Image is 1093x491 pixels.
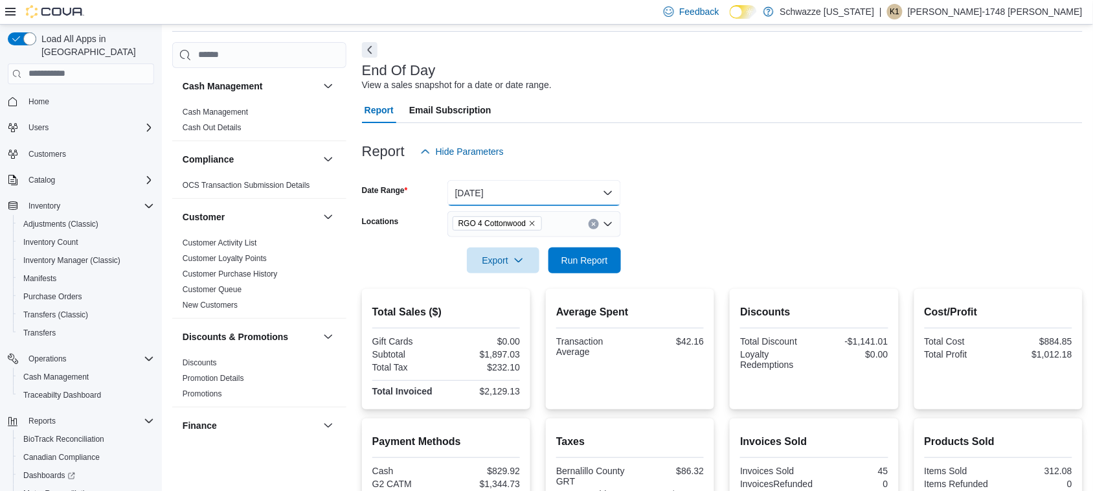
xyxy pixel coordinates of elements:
h3: End Of Day [362,63,436,78]
div: Total Discount [740,336,811,347]
a: Customer Loyalty Points [183,254,267,263]
span: BioTrack Reconciliation [18,431,154,447]
a: Transfers [18,325,61,341]
span: Inventory Manager (Classic) [23,255,120,266]
span: Dashboards [18,468,154,483]
h2: Taxes [556,434,704,450]
div: Items Refunded [925,479,996,489]
span: Customer Purchase History [183,269,278,279]
button: Transfers [13,324,159,342]
span: Promotion Details [183,373,244,383]
a: Customer Queue [183,285,242,294]
button: Users [23,120,54,135]
button: Customer [183,211,318,223]
span: Export [475,247,532,273]
a: Cash Management [183,108,248,117]
a: Cash Out Details [183,123,242,132]
button: Discounts & Promotions [321,329,336,345]
span: Load All Apps in [GEOGRAPHIC_DATA] [36,32,154,58]
h2: Average Spent [556,304,704,320]
p: [PERSON_NAME]-1748 [PERSON_NAME] [908,4,1083,19]
label: Locations [362,216,399,227]
span: Report [365,97,394,123]
span: Operations [23,351,154,367]
div: $1,012.18 [1001,349,1072,360]
div: Discounts & Promotions [172,355,346,407]
h3: Compliance [183,153,234,166]
div: -$1,141.01 [817,336,888,347]
h3: Customer [183,211,225,223]
span: Cash Management [23,372,89,382]
span: Operations [28,354,67,364]
div: Cash Management [172,104,346,141]
button: Inventory Count [13,233,159,251]
span: Inventory Count [18,234,154,250]
button: Hide Parameters [415,139,509,165]
span: Reports [28,416,56,426]
a: Adjustments (Classic) [18,216,104,232]
a: Customer Activity List [183,238,257,247]
span: Customers [28,149,66,159]
button: Users [3,119,159,137]
span: Purchase Orders [23,291,82,302]
button: Inventory Manager (Classic) [13,251,159,269]
div: $1,897.03 [449,349,520,360]
h3: Discounts & Promotions [183,330,288,343]
span: Manifests [18,271,154,286]
a: New Customers [183,301,238,310]
button: Home [3,92,159,111]
div: Loyalty Redemptions [740,349,811,370]
a: Inventory Count [18,234,84,250]
a: Customers [23,146,71,162]
div: Compliance [172,177,346,198]
button: Open list of options [603,219,613,229]
span: Catalog [28,175,55,185]
h2: Total Sales ($) [372,304,520,320]
span: Run Report [561,254,608,267]
div: Items Sold [925,466,996,476]
button: Inventory [23,198,65,214]
div: $232.10 [449,362,520,372]
button: Compliance [321,152,336,167]
p: Schwazze [US_STATE] [780,4,875,19]
button: Inventory [3,197,159,215]
span: Email Subscription [409,97,491,123]
span: OCS Transaction Submission Details [183,180,310,190]
span: Transfers (Classic) [18,307,154,323]
div: $42.16 [633,336,704,347]
span: Discounts [183,358,217,368]
div: Total Profit [925,349,996,360]
a: Promotions [183,389,222,398]
div: Subtotal [372,349,444,360]
div: Total Cost [925,336,996,347]
span: Transfers (Classic) [23,310,88,320]
span: Customer Activity List [183,238,257,248]
div: Invoices Sold [740,466,811,476]
a: Canadian Compliance [18,450,105,465]
h2: Cost/Profit [925,304,1072,320]
h2: Payment Methods [372,434,520,450]
h3: Report [362,144,405,159]
div: 45 [817,466,888,476]
span: Users [23,120,154,135]
a: Inventory Manager (Classic) [18,253,126,268]
h3: Finance [183,419,217,432]
div: G2 CATM [372,479,444,489]
a: Promotion Details [183,374,244,383]
span: Cash Management [18,369,154,385]
div: View a sales snapshot for a date or date range. [362,78,552,92]
span: Canadian Compliance [18,450,154,465]
a: Customer Purchase History [183,269,278,279]
span: Reports [23,413,154,429]
div: $86.32 [633,466,704,476]
span: RGO 4 Cottonwood [453,216,543,231]
div: Customer [172,235,346,318]
button: Compliance [183,153,318,166]
div: InvoicesRefunded [740,479,813,489]
span: Customer Loyalty Points [183,253,267,264]
span: Traceabilty Dashboard [18,387,154,403]
span: New Customers [183,300,238,310]
div: Katie-1748 Upton [887,4,903,19]
a: BioTrack Reconciliation [18,431,109,447]
span: Adjustments (Classic) [23,219,98,229]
